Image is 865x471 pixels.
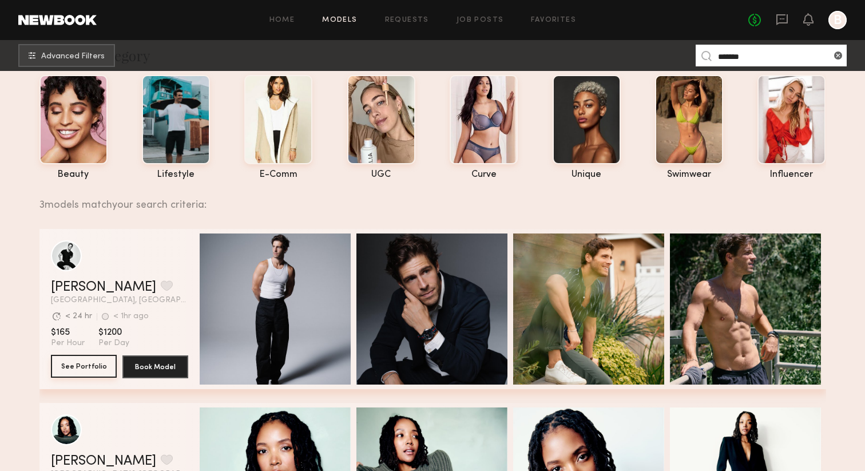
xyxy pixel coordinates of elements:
span: $165 [51,327,85,338]
div: e-comm [244,170,312,180]
a: Requests [385,17,429,24]
button: See Portfolio [51,355,117,378]
a: [PERSON_NAME] [51,280,156,294]
button: Advanced Filters [18,44,115,67]
div: 3 models match your search criteria: [39,187,817,211]
span: Per Hour [51,338,85,349]
span: $1200 [98,327,129,338]
a: Models [322,17,357,24]
div: < 24 hr [65,312,92,320]
span: Advanced Filters [41,53,105,61]
div: UGC [347,170,415,180]
a: [PERSON_NAME] [51,454,156,468]
div: unique [553,170,621,180]
div: beauty [39,170,108,180]
a: Home [269,17,295,24]
span: Per Day [98,338,129,349]
div: curve [450,170,518,180]
a: Favorites [531,17,576,24]
span: [GEOGRAPHIC_DATA], [GEOGRAPHIC_DATA] [51,296,188,304]
button: Book Model [122,355,188,378]
div: lifestyle [142,170,210,180]
div: < 1hr ago [113,312,149,320]
a: Job Posts [457,17,504,24]
div: swimwear [655,170,723,180]
div: influencer [757,170,826,180]
a: B [828,11,847,29]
